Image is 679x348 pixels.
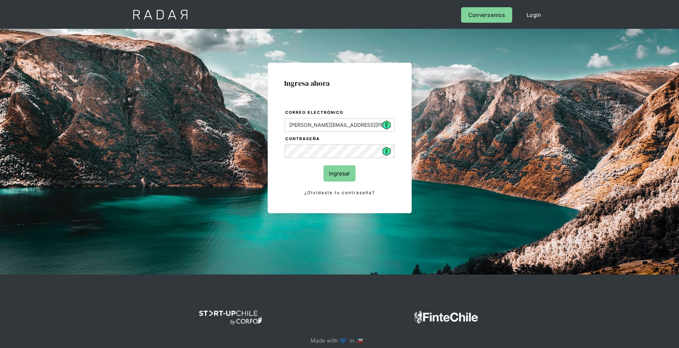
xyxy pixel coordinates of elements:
[285,135,395,143] label: Contraseña
[461,7,512,23] a: Conversemos
[285,109,395,116] label: Correo electrónico
[311,336,368,345] p: Made with 💙 in 🇨🇱
[285,118,395,132] input: bruce@wayne.com
[284,79,395,87] h1: Ingresa ahora
[323,165,356,182] input: Ingresar
[284,109,395,197] form: Login Form
[285,189,395,197] a: ¿Olvidaste tu contraseña?
[519,7,549,23] a: Login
